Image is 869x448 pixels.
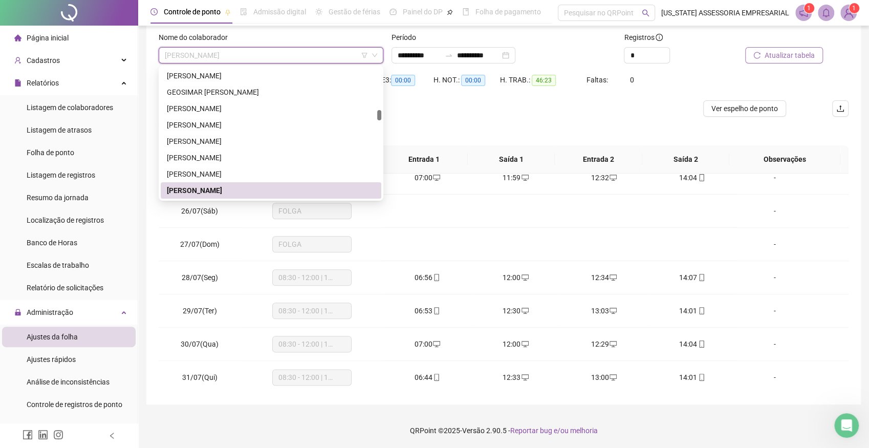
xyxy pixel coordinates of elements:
[774,174,776,182] span: -
[278,203,345,219] span: FOLGA
[372,52,378,58] span: down
[679,273,697,282] span: 14:07
[414,307,432,315] span: 06:53
[520,174,529,181] span: desktop
[461,75,485,86] span: 00:00
[609,374,617,381] span: desktop
[462,426,485,435] span: Versão
[414,373,432,381] span: 06:44
[468,145,555,174] th: Saída 1
[661,7,789,18] span: [US_STATE] ASSESSORIA EMPRESARIAL
[27,400,122,409] span: Controle de registros de ponto
[432,174,440,181] span: desktop
[447,9,453,15] span: pushpin
[161,84,381,100] div: GEOSIMAR MAGALHAES LIMA
[225,9,231,15] span: pushpin
[591,373,609,381] span: 13:00
[445,51,453,59] span: swap-right
[520,307,529,314] span: desktop
[697,374,705,381] span: mobile
[403,8,443,16] span: Painel do DP
[167,152,375,163] div: [PERSON_NAME]
[432,340,440,348] span: desktop
[27,355,76,364] span: Ajustes rápidos
[161,117,381,133] div: GEOVALDO DIAS FERREIRA
[834,413,859,438] iframe: Intercom live chat
[520,374,529,381] span: desktop
[679,174,697,182] span: 14:04
[642,9,649,17] span: search
[278,303,345,318] span: 08:30 - 12:00 | 13:12 - 18:30
[433,74,500,86] div: H. NOT.:
[841,5,856,20] img: 89980
[503,174,520,182] span: 11:59
[150,8,158,15] span: clock-circle
[167,168,375,180] div: [PERSON_NAME]
[161,182,381,199] div: GERALDO LALAU DE SOUZA
[774,207,776,215] span: -
[164,8,221,16] span: Controle de ponto
[167,119,375,131] div: [PERSON_NAME]
[167,87,375,98] div: GEOSIMAR [PERSON_NAME]
[182,373,218,381] span: 31/07(Qui)
[642,145,729,174] th: Saída 2
[167,185,375,196] div: [PERSON_NAME]
[278,270,345,285] span: 08:30 - 12:00 | 13:12 - 18:30
[27,171,95,179] span: Listagem de registros
[183,307,217,315] span: 29/07(Ter)
[629,76,634,84] span: 0
[181,340,219,348] span: 30/07(Qua)
[240,8,247,15] span: file-done
[591,340,609,348] span: 12:29
[520,340,529,348] span: desktop
[807,5,811,12] span: 1
[389,8,397,15] span: dashboard
[278,370,345,385] span: 08:30 - 12:00 | 13:12 - 18:30
[167,103,375,114] div: [PERSON_NAME]
[475,8,541,16] span: Folha de pagamento
[624,32,663,43] span: Registros
[679,307,697,315] span: 14:01
[167,136,375,147] div: [PERSON_NAME]
[53,430,63,440] span: instagram
[609,174,617,181] span: desktop
[591,174,609,182] span: 12:32
[27,284,103,292] span: Relatório de solicitações
[532,75,556,86] span: 46:23
[445,51,453,59] span: to
[500,74,586,86] div: H. TRAB.:
[380,145,467,174] th: Entrada 1
[799,8,808,17] span: notification
[836,104,844,113] span: upload
[329,8,380,16] span: Gestão de férias
[14,309,21,316] span: lock
[27,34,69,42] span: Página inicial
[711,103,778,114] span: Ver espelho de ponto
[14,57,21,64] span: user-add
[697,174,705,181] span: mobile
[159,32,234,43] label: Nome do colaborador
[27,148,74,157] span: Folha de ponto
[503,273,520,282] span: 12:00
[432,307,440,314] span: mobile
[520,274,529,281] span: desktop
[38,430,48,440] span: linkedin
[27,333,78,341] span: Ajustes da folha
[14,79,21,87] span: file
[609,340,617,348] span: desktop
[161,68,381,84] div: GENIVAN ALVES DA SILVA
[253,8,306,16] span: Admissão digital
[27,423,98,431] span: Gestão de solicitações
[503,373,520,381] span: 12:33
[503,307,520,315] span: 12:30
[181,207,218,215] span: 26/07(Sáb)
[852,5,856,12] span: 1
[391,75,415,86] span: 00:00
[679,340,697,348] span: 14:04
[703,100,786,117] button: Ver espelho de ponto
[167,70,375,81] div: [PERSON_NAME]
[697,307,705,314] span: mobile
[182,273,218,282] span: 28/07(Seg)
[161,150,381,166] div: GERALDO CARNEIRO DA SILVA
[315,8,322,15] span: sun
